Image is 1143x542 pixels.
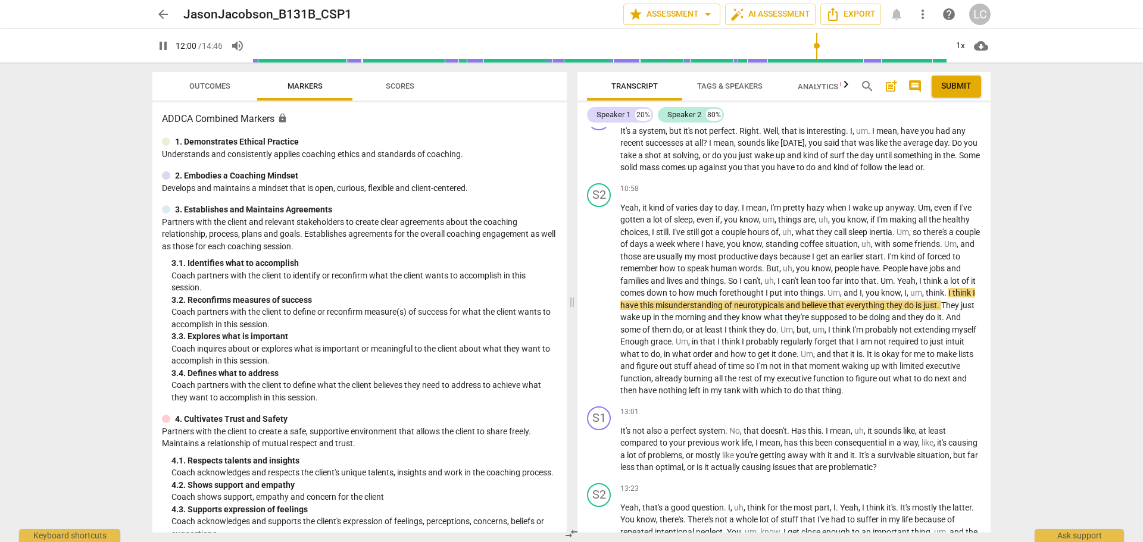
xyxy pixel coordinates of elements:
[960,203,972,212] span: I've
[623,4,720,25] button: Assessment
[702,151,712,160] span: or
[909,227,913,237] span: ,
[643,252,657,261] span: are
[876,138,889,148] span: like
[712,151,723,160] span: do
[883,264,910,273] span: People
[739,264,762,273] span: words
[798,82,853,91] span: Analytics
[860,79,875,93] span: search
[846,126,850,136] span: .
[730,7,810,21] span: AI Assessment
[969,4,991,25] button: LC
[175,136,299,148] p: 1. Demonstrates Ethical Practice
[834,227,848,237] span: call
[812,252,816,261] span: I
[620,184,639,194] span: 10:58
[903,138,935,148] span: average
[620,252,643,261] span: those
[688,162,699,172] span: up
[888,252,900,261] span: I'm
[709,126,735,136] span: perfect
[819,215,828,224] span: Filler word
[952,126,966,136] span: any
[952,138,964,148] span: Do
[744,162,761,172] span: that
[807,203,826,212] span: hazy
[288,82,323,90] span: Markers
[669,126,683,136] span: but
[727,239,742,249] span: you
[673,227,686,237] span: I've
[929,264,947,273] span: jobs
[156,39,170,53] span: pause
[938,4,960,25] a: Help
[666,203,676,212] span: of
[875,239,892,249] span: with
[699,203,715,212] span: day
[848,227,869,237] span: sleep
[639,162,661,172] span: mass
[882,77,901,96] button: Add summary
[198,41,223,51] span: / 14:46
[664,215,674,224] span: of
[900,252,917,261] span: kind
[805,138,808,148] span: ,
[820,151,830,160] span: of
[189,82,230,90] span: Outcomes
[656,227,669,237] span: still
[851,162,860,172] span: of
[674,215,693,224] span: sleep
[932,76,981,97] button: Please Do Not Submit until your Assessment is Complete
[927,252,952,261] span: forced
[754,151,776,160] span: wake
[767,203,770,212] span: ,
[858,239,861,249] span: ,
[162,112,557,126] h3: ADDCA Combined Markers
[923,227,949,237] span: there's
[828,215,832,224] span: ,
[666,126,669,136] span: ,
[869,227,892,237] span: inertia
[936,126,952,136] span: had
[800,239,825,249] span: coffee
[564,527,579,541] span: compare_arrows
[620,151,638,160] span: take
[629,7,715,21] span: Assessment
[767,138,780,148] span: like
[953,203,960,212] span: if
[738,203,742,212] span: .
[782,126,799,136] span: that
[847,151,860,160] span: the
[914,203,918,212] span: .
[277,113,288,123] span: Assessment is enabled for this document. The competency model is locked and follows the assessmen...
[705,239,723,249] span: have
[871,239,875,249] span: ,
[669,227,673,237] span: .
[775,215,778,224] span: ,
[826,7,876,21] span: Export
[905,77,925,96] button: Show/Hide comments
[1035,529,1124,542] div: Ask support
[676,203,699,212] span: varies
[920,126,936,136] span: you
[817,162,833,172] span: and
[892,239,914,249] span: some
[919,215,929,224] span: all
[152,35,174,57] button: Play
[777,162,797,172] span: have
[724,215,739,224] span: you
[803,215,815,224] span: are
[762,239,766,249] span: ,
[647,215,653,224] span: a
[780,138,805,148] span: [DATE]
[883,252,888,261] span: .
[841,252,866,261] span: earlier
[770,203,783,212] span: I'm
[763,215,775,224] span: Filler word
[782,227,792,237] span: Filler word
[861,239,871,249] span: Filler word
[630,239,649,249] span: days
[620,276,651,286] span: families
